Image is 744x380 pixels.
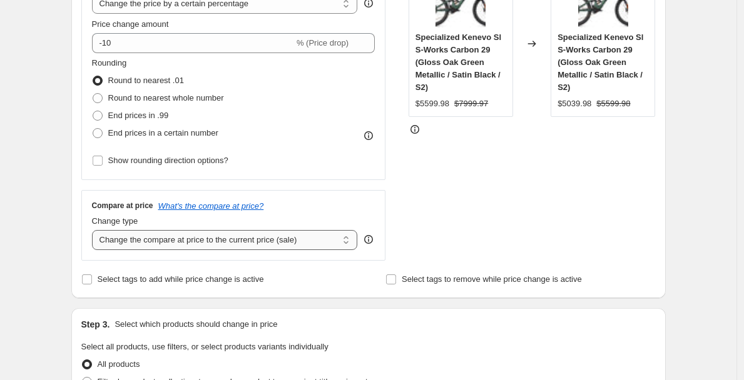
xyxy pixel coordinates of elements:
[81,318,110,331] h2: Step 3.
[98,274,264,284] span: Select tags to add while price change is active
[108,156,228,165] span: Show rounding direction options?
[108,111,169,120] span: End prices in .99
[297,38,349,47] span: % (Price drop)
[415,32,501,92] span: Specialized Kenevo Sl S-Works Carbon 29 (Gloss Oak Green Metallic / Satin Black / S2)
[108,93,224,102] span: Round to nearest whole number
[92,58,127,67] span: Rounding
[108,76,184,85] span: Round to nearest .01
[92,216,138,226] span: Change type
[158,201,264,211] button: What's the compare at price?
[415,97,449,110] div: $5599.98
[98,359,140,369] span: All products
[92,201,153,211] h3: Compare at price
[558,97,591,110] div: $5039.98
[92,19,169,29] span: Price change amount
[454,97,488,110] strike: $7999.97
[402,274,582,284] span: Select tags to remove while price change is active
[92,33,294,53] input: -15
[558,32,643,92] span: Specialized Kenevo Sl S-Works Carbon 29 (Gloss Oak Green Metallic / Satin Black / S2)
[362,233,375,246] div: help
[108,128,218,137] span: End prices in a certain number
[596,97,630,110] strike: $5599.98
[81,342,329,351] span: Select all products, use filters, or select products variants individually
[115,318,277,331] p: Select which products should change in price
